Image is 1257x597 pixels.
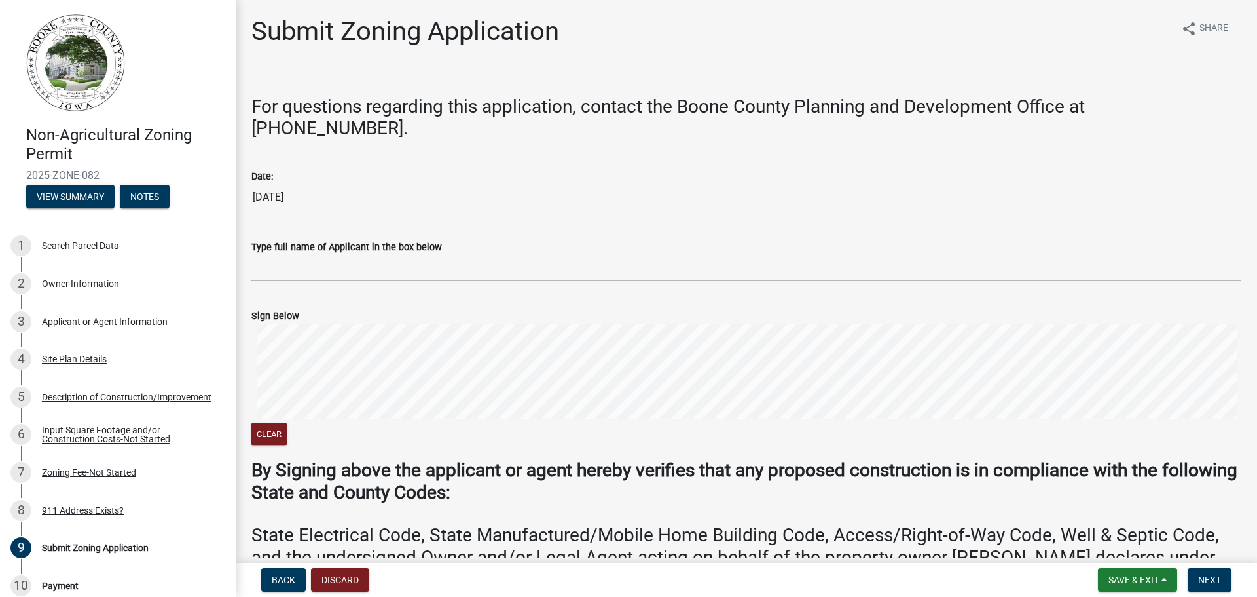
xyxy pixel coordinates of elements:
[10,387,31,408] div: 5
[42,506,124,515] div: 911 Address Exists?
[251,459,1237,503] b: By Signing above the applicant or agent hereby verifies that any proposed construction is in comp...
[251,243,442,252] label: Type full name of Applicant in the box below
[1188,568,1231,592] button: Next
[1171,16,1239,41] button: shareShare
[26,14,126,112] img: Boone County, Iowa
[10,537,31,558] div: 9
[10,235,31,256] div: 1
[26,169,209,182] span: 2025-ZONE-082
[42,393,211,402] div: Description of Construction/Improvement
[251,172,273,182] label: Date:
[42,425,215,444] div: Input Square Footage and/or Construction Costs-Not Started
[1181,21,1197,37] i: share
[251,16,559,47] h1: Submit Zoning Application
[42,241,119,250] div: Search Parcel Data
[1199,21,1228,37] span: Share
[10,311,31,332] div: 3
[251,312,299,321] label: Sign Below
[10,462,31,483] div: 7
[311,568,369,592] button: Discard
[42,543,149,552] div: Submit Zoning Application
[10,424,31,445] div: 6
[261,568,306,592] button: Back
[1198,575,1221,585] span: Next
[10,575,31,596] div: 10
[26,185,115,208] button: View Summary
[120,185,170,208] button: Notes
[42,468,136,477] div: Zoning Fee-Not Started
[42,581,79,590] div: Payment
[26,192,115,202] wm-modal-confirm: Summary
[272,575,295,585] span: Back
[1108,575,1159,585] span: Save & Exit
[120,192,170,202] wm-modal-confirm: Notes
[1098,568,1177,592] button: Save & Exit
[251,423,287,445] button: Clear
[42,279,119,288] div: Owner Information
[251,73,1241,140] h3: For questions regarding this application, contact the Boone County Planning and Development Offic...
[42,317,168,326] div: Applicant or Agent Information
[26,126,225,164] h4: Non-Agricultural Zoning Permit
[10,500,31,521] div: 8
[10,349,31,370] div: 4
[10,273,31,294] div: 2
[42,355,107,364] div: Site Plan Details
